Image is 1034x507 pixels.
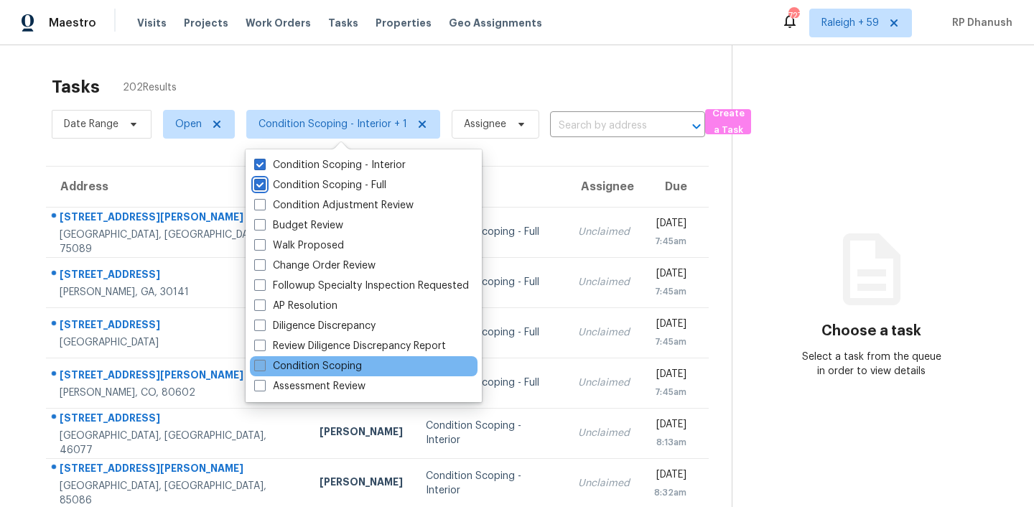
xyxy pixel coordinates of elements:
span: Raleigh + 59 [821,16,879,30]
div: 8:13am [653,435,686,450]
div: [PERSON_NAME], CO, 80602 [60,386,297,400]
div: [DATE] [653,266,686,284]
label: Budget Review [254,218,343,233]
span: Geo Assignments [449,16,542,30]
div: Condition Scoping - Full [426,225,555,239]
div: Unclaimed [578,426,630,440]
h2: Tasks [52,80,100,94]
div: [PERSON_NAME] [320,424,403,442]
input: Search by address [550,115,665,137]
div: [GEOGRAPHIC_DATA], [GEOGRAPHIC_DATA], 75089 [60,228,297,256]
span: Create a Task [712,106,744,139]
span: Assignee [464,117,506,131]
div: [DATE] [653,317,686,335]
div: 8:32am [653,485,686,500]
div: Condition Scoping - Interior [426,469,555,498]
div: [DATE] [653,417,686,435]
div: [STREET_ADDRESS][PERSON_NAME] [60,210,297,228]
div: 7:45am [653,385,686,399]
span: 202 Results [123,80,177,95]
div: 7:45am [653,335,686,349]
span: Maestro [49,16,96,30]
th: Address [46,167,308,207]
div: [STREET_ADDRESS] [60,267,297,285]
div: Condition Scoping - Full [426,376,555,390]
div: Unclaimed [578,275,630,289]
div: Condition Scoping - Full [426,325,555,340]
label: Condition Scoping - Interior [254,158,406,172]
label: Condition Scoping - Full [254,178,386,192]
div: [GEOGRAPHIC_DATA], [GEOGRAPHIC_DATA], 46077 [60,429,297,457]
span: Projects [184,16,228,30]
span: Work Orders [246,16,311,30]
span: Tasks [328,18,358,28]
div: [DATE] [653,367,686,385]
th: Assignee [567,167,641,207]
div: [STREET_ADDRESS][PERSON_NAME] [60,461,297,479]
span: Condition Scoping - Interior + 1 [258,117,407,131]
label: Walk Proposed [254,238,344,253]
span: Visits [137,16,167,30]
span: Date Range [64,117,118,131]
h3: Choose a task [821,324,921,338]
div: [PERSON_NAME] [320,475,403,493]
div: Condition Scoping - Interior [426,419,555,447]
span: RP Dhanush [946,16,1012,30]
div: [GEOGRAPHIC_DATA] [60,335,297,350]
label: Diligence Discrepancy [254,319,376,333]
div: 7:45am [653,234,686,248]
div: Unclaimed [578,225,630,239]
label: Followup Specialty Inspection Requested [254,279,469,293]
span: Open [175,117,202,131]
label: Assessment Review [254,379,365,394]
button: Open [686,116,707,136]
div: [DATE] [653,468,686,485]
div: [STREET_ADDRESS] [60,411,297,429]
div: 727 [788,9,798,23]
div: Unclaimed [578,325,630,340]
label: Review Diligence Discrepancy Report [254,339,446,353]
div: [DATE] [653,216,686,234]
th: Type [414,167,567,207]
label: AP Resolution [254,299,337,313]
div: [STREET_ADDRESS][PERSON_NAME] [60,368,297,386]
div: 7:45am [653,284,686,299]
button: Create a Task [705,109,751,134]
div: Select a task from the queue in order to view details [802,350,941,378]
div: [STREET_ADDRESS] [60,317,297,335]
label: Condition Scoping [254,359,362,373]
th: Due [641,167,709,207]
label: Condition Adjustment Review [254,198,414,213]
div: Unclaimed [578,476,630,490]
div: Condition Scoping - Full [426,275,555,289]
div: [PERSON_NAME], GA, 30141 [60,285,297,299]
div: Unclaimed [578,376,630,390]
span: Properties [376,16,432,30]
label: Change Order Review [254,259,376,273]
